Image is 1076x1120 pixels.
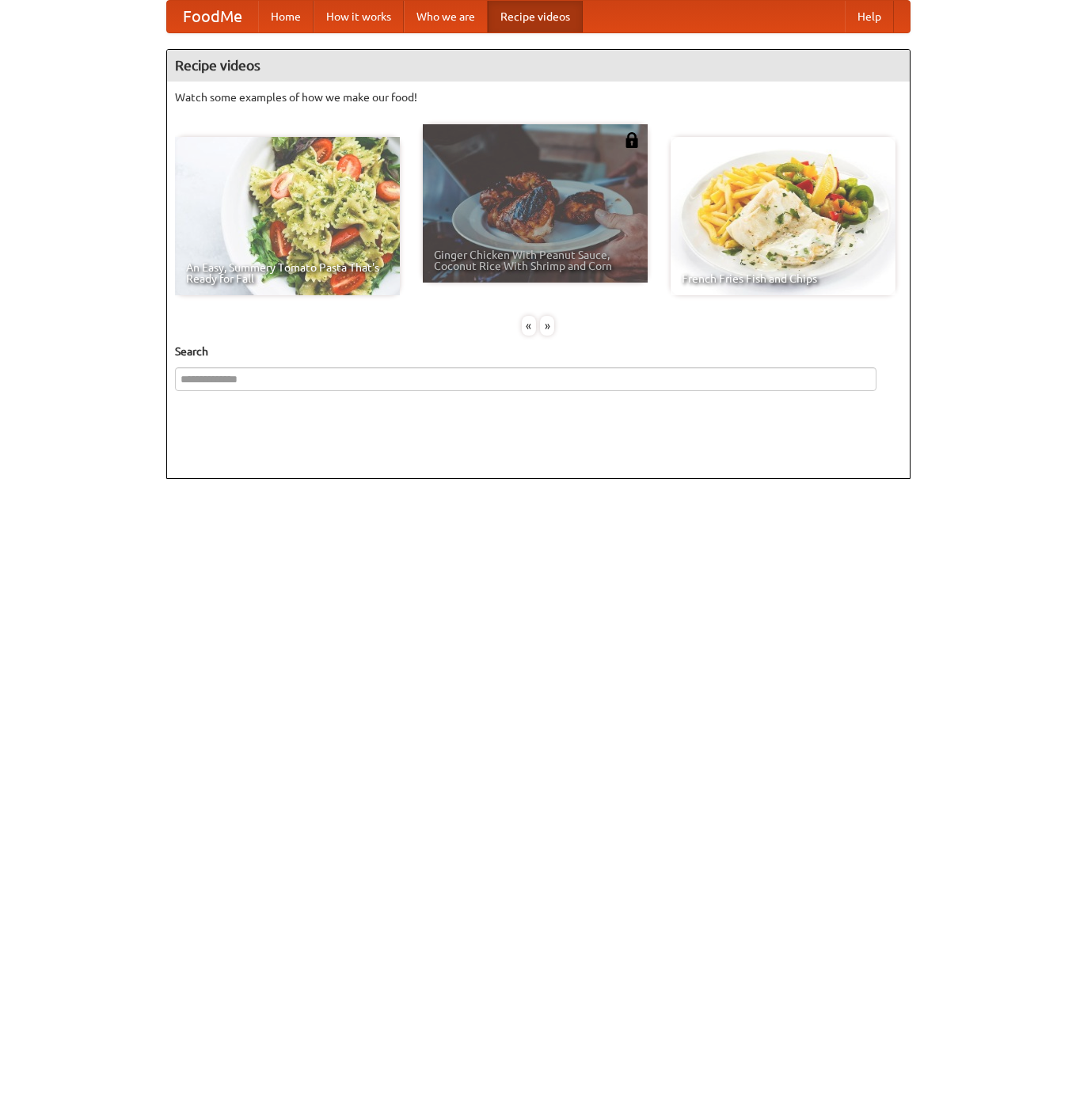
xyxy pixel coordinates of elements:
h5: Search [175,344,902,359]
h4: Recipe videos [167,50,910,82]
img: 483408.png [624,132,640,148]
a: An Easy, Summery Tomato Pasta That's Ready for Fall [175,137,400,295]
p: Watch some examples of how we make our food! [175,89,902,105]
span: An Easy, Summery Tomato Pasta That's Ready for Fall [186,262,389,284]
a: French Fries Fish and Chips [671,137,895,295]
a: Recipe videos [488,1,583,32]
div: » [540,316,554,336]
a: Who we are [404,1,488,32]
div: « [522,316,536,336]
a: FoodMe [167,1,258,32]
a: Help [845,1,894,32]
a: Home [258,1,314,32]
a: How it works [314,1,404,32]
span: French Fries Fish and Chips [682,273,884,284]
